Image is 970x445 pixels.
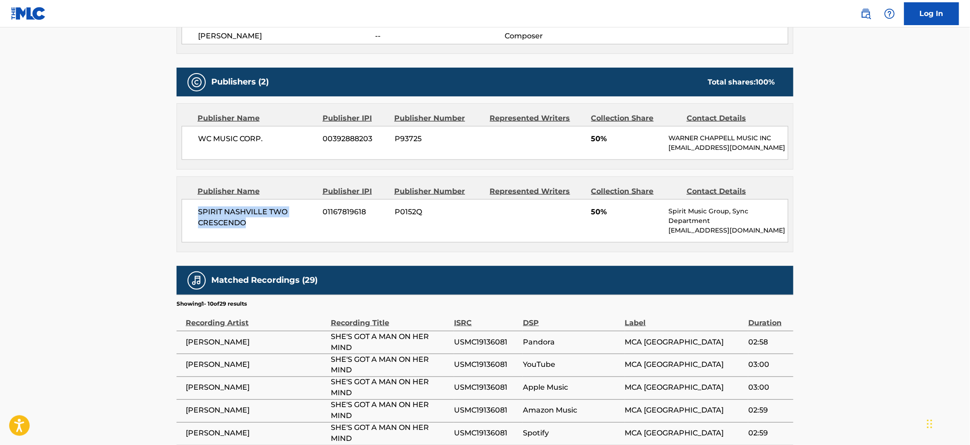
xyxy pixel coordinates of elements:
span: 03:00 [748,360,789,371]
span: MCA [GEOGRAPHIC_DATA] [625,382,744,393]
span: MCA [GEOGRAPHIC_DATA] [625,337,744,348]
div: Drag [927,410,933,438]
span: -- [375,31,505,42]
h5: Matched Recordings (29) [211,275,318,286]
div: Represented Writers [490,113,584,124]
p: Spirit Music Group, Sync Department [669,207,788,226]
div: Publisher Number [394,113,483,124]
div: Total shares: [708,77,775,88]
span: USMC19136081 [454,405,518,416]
div: Contact Details [687,186,775,197]
p: WARNER CHAPPELL MUSIC INC [669,133,788,143]
span: 50% [591,133,662,144]
h5: Publishers (2) [211,77,269,87]
span: [PERSON_NAME] [186,405,326,416]
span: Amazon Music [523,405,621,416]
div: Contact Details [687,113,775,124]
div: DSP [523,308,621,328]
span: [PERSON_NAME] [198,31,375,42]
span: Composer [505,31,623,42]
img: Matched Recordings [191,275,202,286]
span: SHE'S GOT A MAN ON HER MIND [331,400,449,422]
span: SHE'S GOT A MAN ON HER MIND [331,331,449,353]
span: Pandora [523,337,621,348]
div: Collection Share [591,113,680,124]
div: Publisher IPI [323,113,387,124]
img: MLC Logo [11,7,46,20]
span: MCA [GEOGRAPHIC_DATA] [625,428,744,439]
iframe: Chat Widget [924,401,970,445]
a: Log In [904,2,959,25]
span: MCA [GEOGRAPHIC_DATA] [625,360,744,371]
span: USMC19136081 [454,337,518,348]
div: Publisher IPI [323,186,387,197]
span: P0152Q [395,207,483,217]
span: YouTube [523,360,621,371]
span: USMC19136081 [454,360,518,371]
span: Apple Music [523,382,621,393]
div: Publisher Number [394,186,483,197]
span: WC MUSIC CORP. [198,133,316,144]
span: MCA [GEOGRAPHIC_DATA] [625,405,744,416]
span: SHE'S GOT A MAN ON HER MIND [331,423,449,445]
div: Duration [748,308,789,328]
div: Label [625,308,744,328]
img: search [860,8,871,19]
span: [PERSON_NAME] [186,382,326,393]
p: [EMAIL_ADDRESS][DOMAIN_NAME] [669,143,788,153]
span: 50% [591,207,662,217]
div: Publisher Name [198,186,316,197]
span: 100 % [756,78,775,86]
span: [PERSON_NAME] [186,360,326,371]
span: 02:59 [748,405,789,416]
span: Spotify [523,428,621,439]
div: Recording Title [331,308,449,328]
span: 03:00 [748,382,789,393]
img: Publishers [191,77,202,88]
span: SHE'S GOT A MAN ON HER MIND [331,354,449,376]
span: 02:58 [748,337,789,348]
div: Represented Writers [490,186,584,197]
img: help [884,8,895,19]
div: Collection Share [591,186,680,197]
p: [EMAIL_ADDRESS][DOMAIN_NAME] [669,226,788,235]
span: SHE'S GOT A MAN ON HER MIND [331,377,449,399]
div: Help [881,5,899,23]
span: USMC19136081 [454,428,518,439]
a: Public Search [857,5,875,23]
div: Recording Artist [186,308,326,328]
p: Showing 1 - 10 of 29 results [177,300,247,308]
span: USMC19136081 [454,382,518,393]
span: [PERSON_NAME] [186,428,326,439]
span: 00392888203 [323,133,388,144]
span: SPIRIT NASHVILLE TWO CRESCENDO [198,207,316,228]
div: ISRC [454,308,518,328]
span: 01167819618 [323,207,388,217]
span: 02:59 [748,428,789,439]
span: [PERSON_NAME] [186,337,326,348]
span: P93725 [395,133,483,144]
div: Publisher Name [198,113,316,124]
